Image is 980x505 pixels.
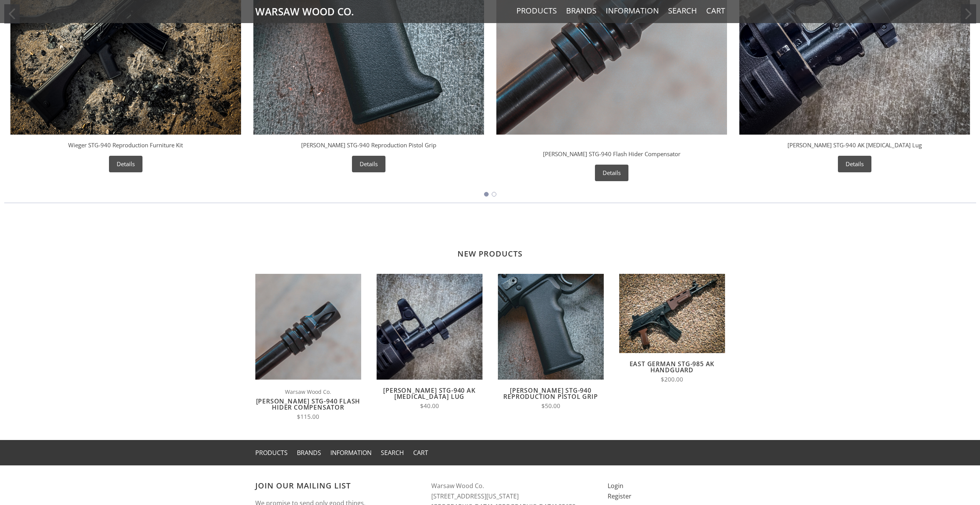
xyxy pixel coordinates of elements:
[706,6,725,16] a: Cart
[352,156,385,172] a: Details
[297,413,319,421] span: $115.00
[255,274,361,380] img: Wieger STG-940 Flash Hider Compensator
[492,192,496,197] button: Go to slide 2
[503,386,598,401] a: [PERSON_NAME] STG-940 Reproduction Pistol Grip
[255,481,416,490] h3: Join our mailing list
[420,402,439,410] span: $40.00
[668,6,697,16] a: Search
[256,397,360,412] a: [PERSON_NAME] STG-940 Flash Hider Compensator
[838,156,871,172] a: Details
[661,375,683,383] span: $200.00
[608,492,632,500] a: Register
[301,141,436,149] a: [PERSON_NAME] STG-940 Reproduction Pistol Grip
[381,448,404,457] a: Search
[383,386,475,401] a: [PERSON_NAME] STG-940 AK [MEDICAL_DATA] Lug
[541,402,560,410] span: $50.00
[498,274,604,380] img: Wieger STG-940 Reproduction Pistol Grip
[377,274,482,380] img: Wieger STG-940 AK Bayonet Lug
[255,448,288,457] a: Products
[255,387,361,396] span: Warsaw Wood Co.
[413,448,428,457] a: Cart
[566,6,596,16] a: Brands
[606,6,659,16] a: Information
[543,150,680,158] a: [PERSON_NAME] STG-940 Flash Hider Compensator
[255,226,725,258] h2: New Products
[68,141,183,149] a: Wieger STG-940 Reproduction Furniture Kit
[484,192,489,197] button: Go to slide 1
[109,156,142,172] a: Details
[330,448,372,457] a: Information
[595,165,628,181] a: Details
[608,482,623,490] a: Login
[297,448,321,457] a: Brands
[787,141,922,149] a: [PERSON_NAME] STG-940 AK [MEDICAL_DATA] Lug
[584,141,640,150] div: Warsaw Wood Co.
[619,274,725,353] img: East German STG-985 AK Handguard
[630,360,715,374] a: East German STG-985 AK Handguard
[516,6,557,16] a: Products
